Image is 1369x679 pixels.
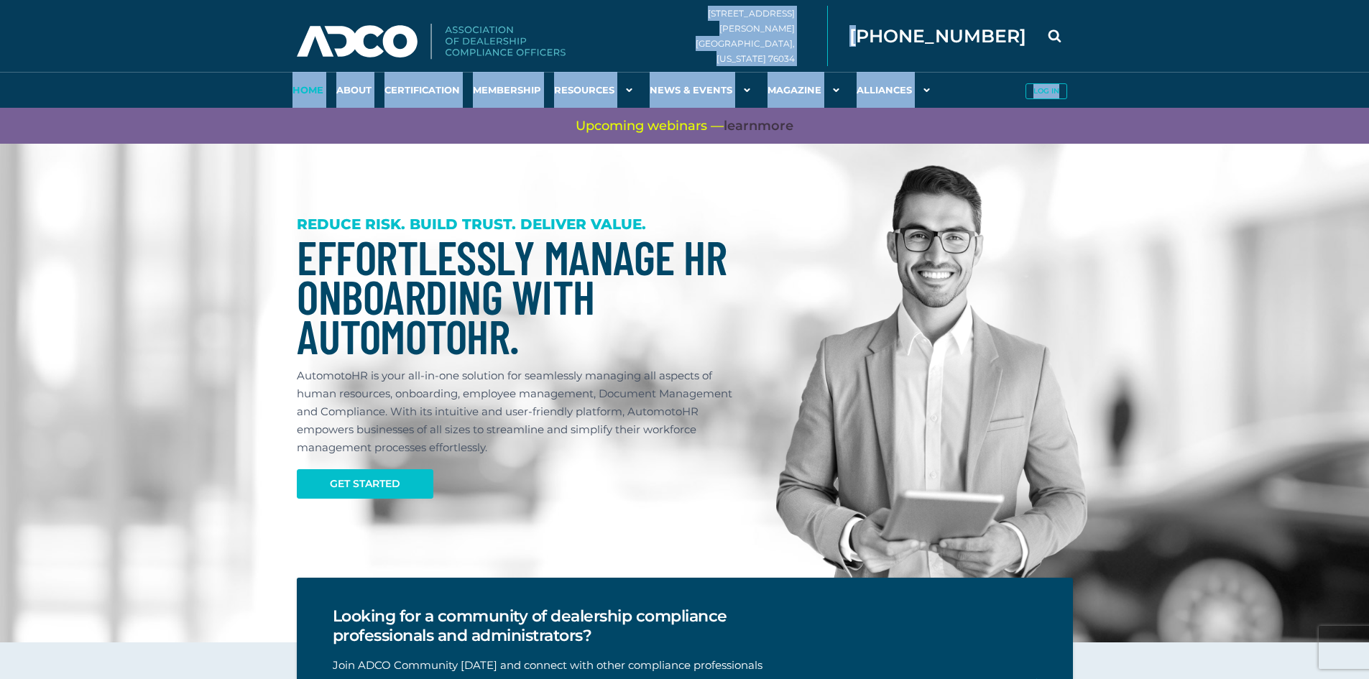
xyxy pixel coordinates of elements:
[643,72,761,108] a: News & Events
[466,72,548,108] a: Membership
[850,72,941,108] a: Alliances
[696,6,828,66] div: [STREET_ADDRESS][PERSON_NAME] [GEOGRAPHIC_DATA], [US_STATE] 76034
[297,237,741,356] h1: Effortlessly Manage HR Onboarding with AutomotoHR.
[724,117,793,135] a: learnmore
[576,117,793,135] span: Upcoming webinars —
[1019,72,1073,108] a: Log in
[761,72,850,108] a: Magazine
[776,165,1087,606] img: Dealership Compliance Professional
[724,118,757,134] span: learn
[378,72,466,108] a: Certification
[1025,83,1067,99] button: Log in
[297,469,433,499] a: Get Started
[286,72,330,108] a: Home
[548,72,643,108] a: Resources
[849,27,1026,45] span: [PHONE_NUMBER]
[297,24,566,60] img: Association of Dealership Compliance Officers logo
[330,72,378,108] a: About
[297,366,741,456] p: AutomotoHR is your all-in-one solution for seamlessly managing all aspects of human resources, on...
[297,216,741,234] h3: REDUCE RISK. BUILD TRUST. DELIVER VALUE.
